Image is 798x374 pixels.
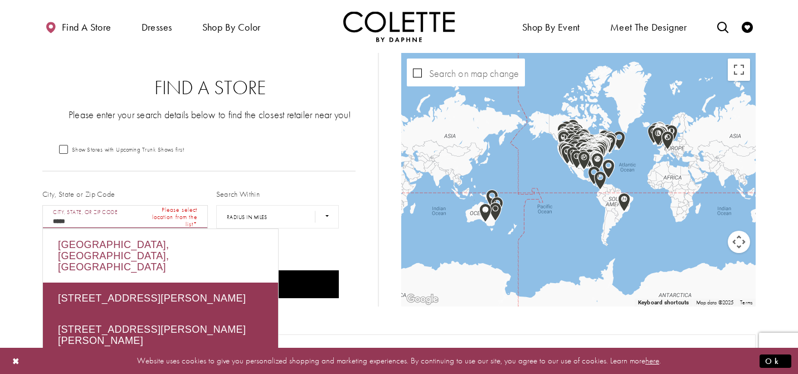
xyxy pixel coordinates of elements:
[645,355,659,366] a: here
[139,11,175,42] span: Dresses
[199,11,264,42] span: Shop by color
[62,22,111,33] span: Find a store
[80,353,718,368] p: Website uses cookies to give you personalized shopping and marketing experiences. By continuing t...
[404,292,441,307] a: Open this area in Google Maps (opens a new window)
[216,188,260,200] label: Search Within
[43,229,278,283] div: [GEOGRAPHIC_DATA], [GEOGRAPHIC_DATA], [GEOGRAPHIC_DATA]
[202,22,261,33] span: Shop by color
[696,299,734,306] span: Map data ©2025
[610,22,687,33] span: Meet the designer
[714,11,731,42] a: Toggle search
[65,77,356,99] h2: Find a Store
[740,299,752,306] a: Terms (opens in new tab)
[7,351,26,371] button: Close Dialog
[401,53,756,307] div: Map with store locations
[607,11,690,42] a: Meet the designer
[142,22,172,33] span: Dresses
[760,354,791,368] button: Submit Dialog
[638,299,689,307] button: Keyboard shortcuts
[42,11,114,42] a: Find a store
[343,11,455,42] a: Visit Home Page
[519,11,583,42] span: Shop By Event
[404,292,441,307] img: Google
[739,11,756,42] a: Check Wishlist
[728,231,750,253] button: Map camera controls
[68,339,741,356] h2: Gipper Prom
[343,11,455,42] img: Colette by Daphne
[42,188,115,200] label: City, State or Zip Code
[522,22,580,33] span: Shop By Event
[65,108,356,122] p: Please enter your search details below to find the closest retailer near you!
[728,59,750,81] button: Toggle fullscreen view
[216,205,339,229] select: Radius In Miles
[43,283,278,314] div: [STREET_ADDRESS][PERSON_NAME]
[42,205,208,229] input: City, State, or ZIP Code
[43,314,278,356] div: [STREET_ADDRESS][PERSON_NAME][PERSON_NAME]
